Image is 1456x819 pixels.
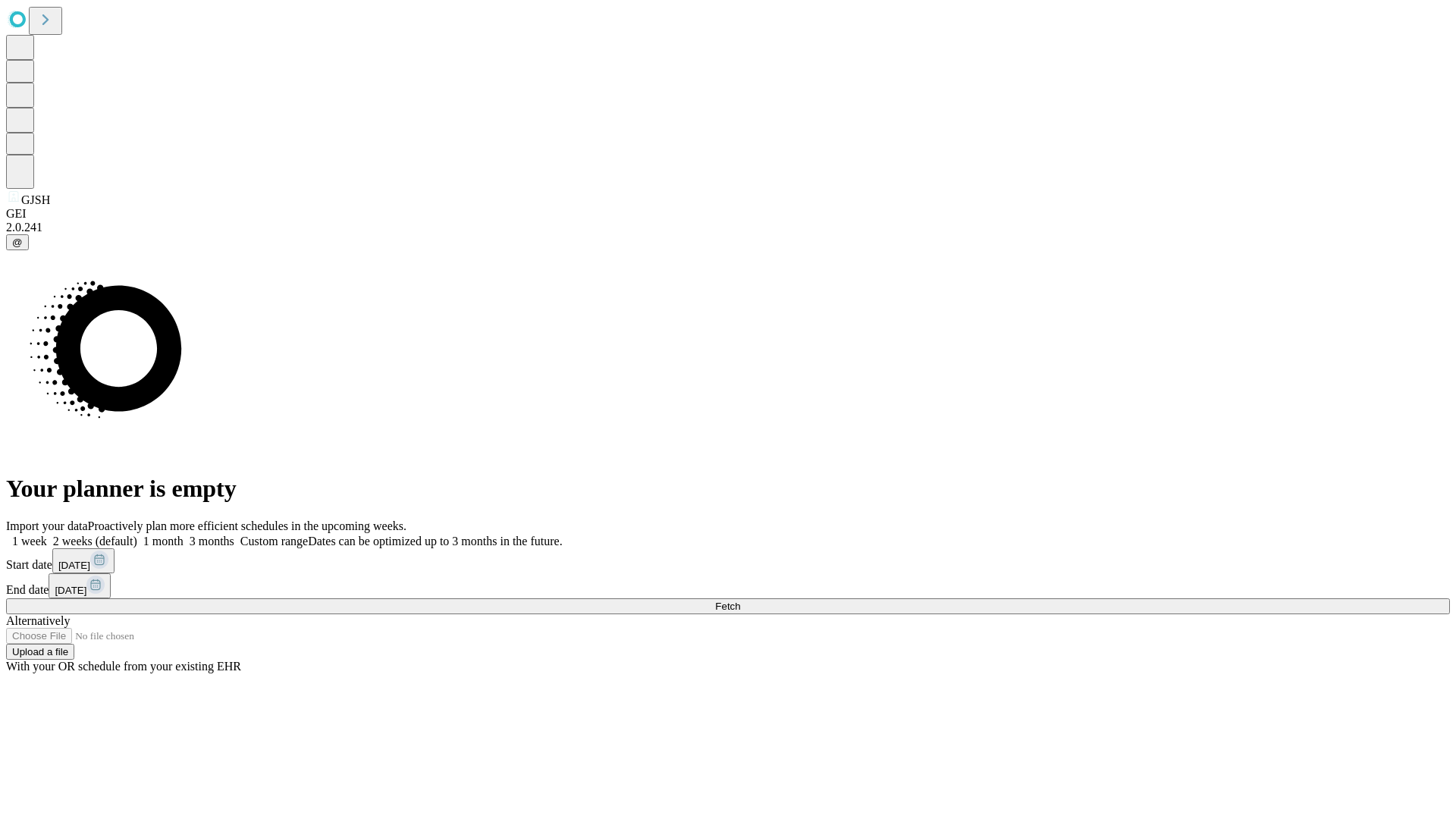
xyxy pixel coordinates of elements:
div: End date [6,573,1450,598]
span: With your OR schedule from your existing EHR [6,660,241,673]
span: GJSH [21,193,50,206]
span: 1 month [143,535,184,548]
button: Upload a file [6,644,74,660]
span: @ [12,237,23,248]
span: Alternatively [6,614,70,627]
button: Fetch [6,598,1450,614]
span: Dates can be optimized up to 3 months in the future. [308,535,562,548]
span: Fetch [715,601,740,612]
span: 1 week [12,535,47,548]
span: [DATE] [55,585,86,596]
span: 3 months [190,535,234,548]
button: [DATE] [52,548,115,573]
button: [DATE] [49,573,111,598]
div: 2.0.241 [6,221,1450,234]
div: GEI [6,207,1450,221]
span: [DATE] [58,560,90,571]
span: Custom range [240,535,308,548]
div: Start date [6,548,1450,573]
button: @ [6,234,29,250]
span: Proactively plan more efficient schedules in the upcoming weeks. [88,519,406,532]
h1: Your planner is empty [6,475,1450,503]
span: Import your data [6,519,88,532]
span: 2 weeks (default) [53,535,137,548]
